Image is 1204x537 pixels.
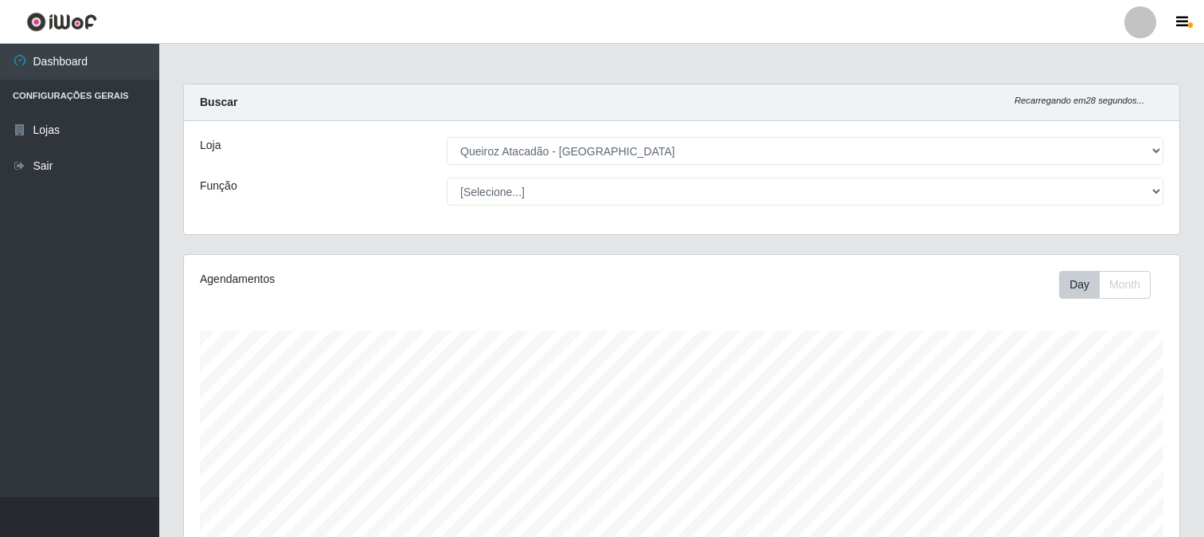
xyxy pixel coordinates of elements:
img: CoreUI Logo [26,12,97,32]
i: Recarregando em 28 segundos... [1014,96,1144,105]
div: Toolbar with button groups [1059,271,1163,299]
button: Month [1099,271,1151,299]
button: Day [1059,271,1100,299]
strong: Buscar [200,96,237,108]
div: First group [1059,271,1151,299]
label: Loja [200,137,221,154]
label: Função [200,178,237,194]
div: Agendamentos [200,271,588,288]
